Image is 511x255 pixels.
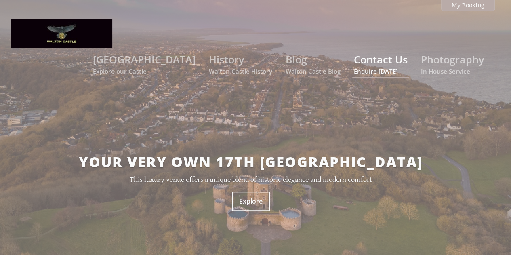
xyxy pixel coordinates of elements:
small: Explore our Castle [93,67,196,75]
a: Explore [232,192,270,211]
a: BlogWalton Castle Blog [286,53,341,75]
a: [GEOGRAPHIC_DATA]Explore our Castle [93,53,196,75]
small: In House Service [421,67,484,75]
p: This luxury venue offers a unique blend of historic elegance and modern comfort [59,175,442,184]
a: HistoryWalton Castle History [209,53,272,75]
img: Walton Castle [11,19,112,48]
a: PhotographyIn House Service [421,53,484,75]
a: Contact UsEnquire [DATE] [354,53,408,75]
small: Walton Castle Blog [286,67,341,75]
small: Walton Castle History [209,67,272,75]
small: Enquire [DATE] [354,67,408,75]
h2: Your very own 17th [GEOGRAPHIC_DATA] [59,152,442,171]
